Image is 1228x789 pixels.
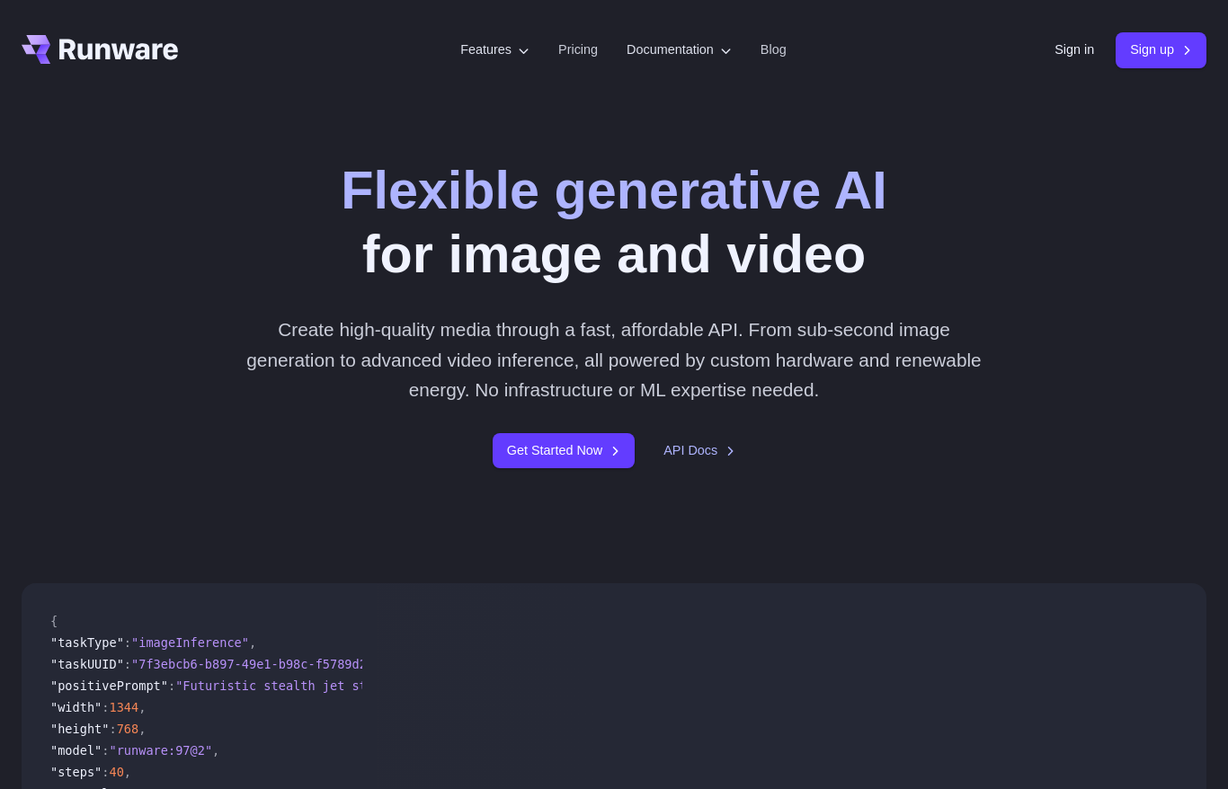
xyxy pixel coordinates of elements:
[168,678,175,693] span: :
[138,700,146,714] span: ,
[22,35,178,64] a: Go to /
[212,743,219,758] span: ,
[131,635,249,650] span: "imageInference"
[138,722,146,736] span: ,
[102,765,109,779] span: :
[761,40,787,60] a: Blog
[124,657,131,671] span: :
[341,160,887,220] strong: Flexible generative AI
[50,722,109,736] span: "height"
[175,678,845,693] span: "Futuristic stealth jet streaking through a neon-lit cityscape with glowing purple exhaust"
[109,700,138,714] span: 1344
[1054,40,1094,60] a: Sign in
[249,635,256,650] span: ,
[50,765,102,779] span: "steps"
[109,743,212,758] span: "runware:97@2"
[627,40,732,60] label: Documentation
[124,635,131,650] span: :
[50,635,124,650] span: "taskType"
[558,40,598,60] a: Pricing
[50,743,102,758] span: "model"
[109,722,116,736] span: :
[50,657,124,671] span: "taskUUID"
[102,700,109,714] span: :
[663,440,735,461] a: API Docs
[1116,32,1206,67] a: Sign up
[460,40,529,60] label: Features
[50,678,168,693] span: "positivePrompt"
[102,743,109,758] span: :
[235,315,993,404] p: Create high-quality media through a fast, affordable API. From sub-second image generation to adv...
[50,700,102,714] span: "width"
[109,765,123,779] span: 40
[341,158,887,286] h1: for image and video
[124,765,131,779] span: ,
[493,433,635,468] a: Get Started Now
[50,614,58,628] span: {
[117,722,139,736] span: 768
[131,657,411,671] span: "7f3ebcb6-b897-49e1-b98c-f5789d2d40d7"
